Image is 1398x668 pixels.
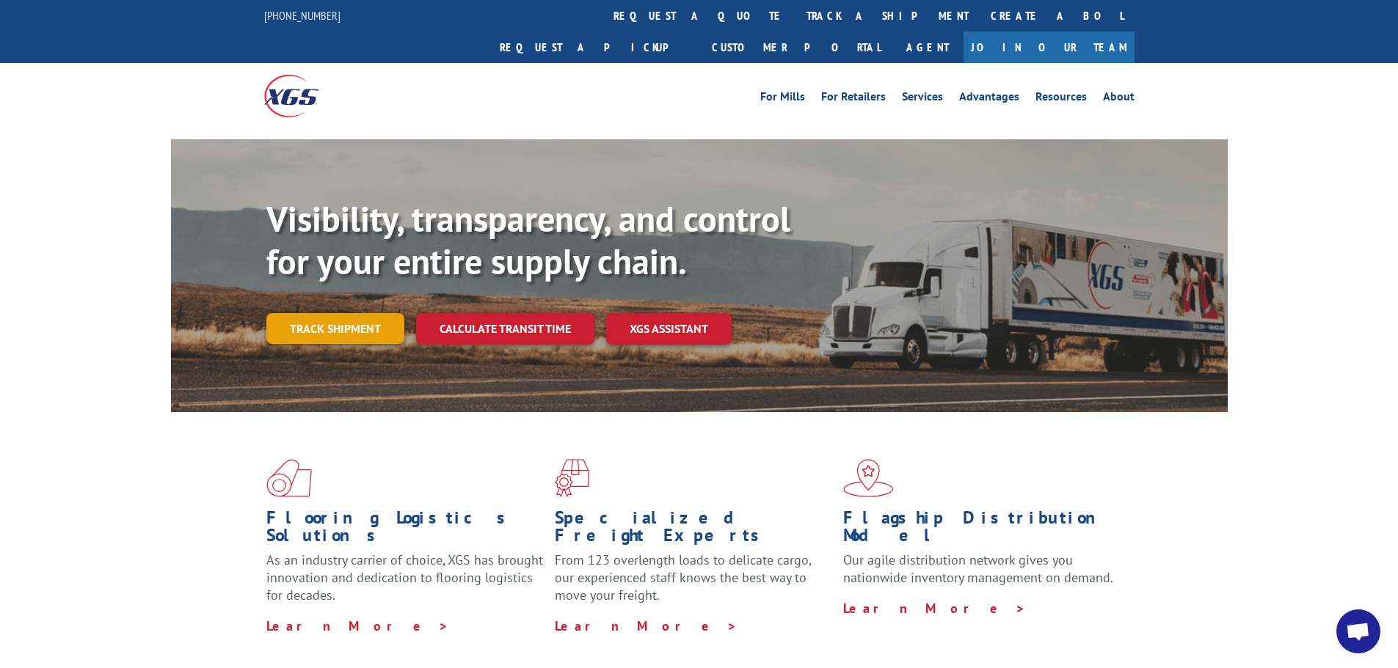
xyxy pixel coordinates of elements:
[843,509,1121,551] h1: Flagship Distribution Model
[489,32,701,63] a: Request a pickup
[1336,609,1380,653] div: Open chat
[266,551,543,603] span: As an industry carrier of choice, XGS has brought innovation and dedication to flooring logistics...
[964,32,1135,63] a: Join Our Team
[843,551,1113,586] span: Our agile distribution network gives you nationwide inventory management on demand.
[266,313,404,344] a: Track shipment
[606,313,732,345] a: XGS ASSISTANT
[266,196,790,284] b: Visibility, transparency, and control for your entire supply chain.
[843,600,1026,617] a: Learn More >
[555,551,832,617] p: From 123 overlength loads to delicate cargo, our experienced staff knows the best way to move you...
[1035,91,1087,107] a: Resources
[555,459,589,497] img: xgs-icon-focused-on-flooring-red
[266,509,544,551] h1: Flooring Logistics Solutions
[760,91,805,107] a: For Mills
[843,459,894,497] img: xgs-icon-flagship-distribution-model-red
[821,91,886,107] a: For Retailers
[555,617,738,634] a: Learn More >
[701,32,892,63] a: Customer Portal
[892,32,964,63] a: Agent
[416,313,594,345] a: Calculate transit time
[959,91,1019,107] a: Advantages
[902,91,943,107] a: Services
[266,617,449,634] a: Learn More >
[1103,91,1135,107] a: About
[555,509,832,551] h1: Specialized Freight Experts
[266,459,312,497] img: xgs-icon-total-supply-chain-intelligence-red
[264,8,341,23] a: [PHONE_NUMBER]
